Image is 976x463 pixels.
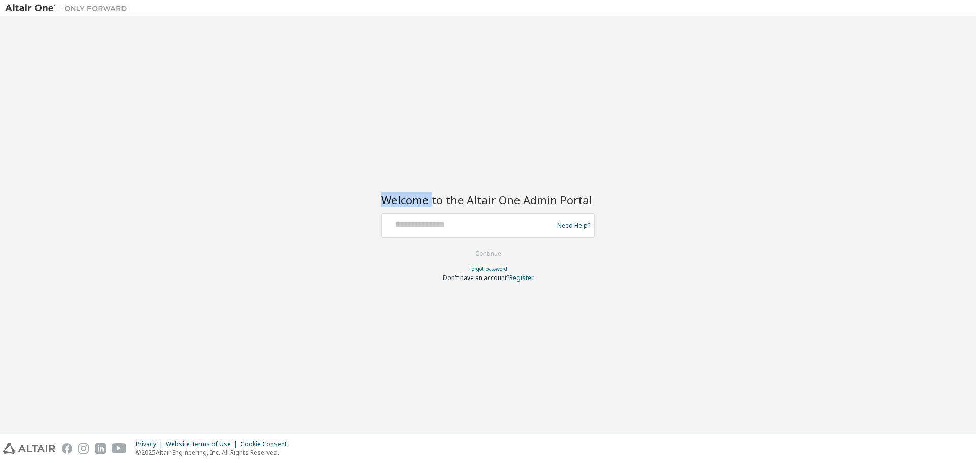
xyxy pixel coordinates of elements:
[557,225,590,226] a: Need Help?
[381,193,595,207] h2: Welcome to the Altair One Admin Portal
[166,440,240,448] div: Website Terms of Use
[78,443,89,454] img: instagram.svg
[62,443,72,454] img: facebook.svg
[3,443,55,454] img: altair_logo.svg
[5,3,132,13] img: Altair One
[95,443,106,454] img: linkedin.svg
[112,443,127,454] img: youtube.svg
[136,440,166,448] div: Privacy
[136,448,293,457] p: © 2025 Altair Engineering, Inc. All Rights Reserved.
[240,440,293,448] div: Cookie Consent
[443,273,509,282] span: Don't have an account?
[509,273,534,282] a: Register
[469,265,507,272] a: Forgot password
